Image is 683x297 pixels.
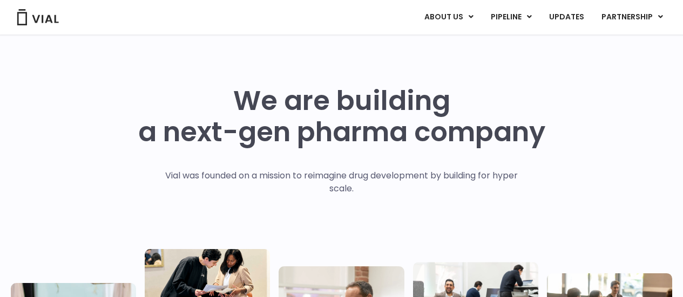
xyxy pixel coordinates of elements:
a: PARTNERSHIPMenu Toggle [593,8,672,26]
a: UPDATES [540,8,592,26]
h1: We are building a next-gen pharma company [138,85,545,148]
img: Vial Logo [16,9,59,25]
a: PIPELINEMenu Toggle [482,8,540,26]
p: Vial was founded on a mission to reimagine drug development by building for hyper scale. [154,169,529,195]
a: ABOUT USMenu Toggle [416,8,482,26]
